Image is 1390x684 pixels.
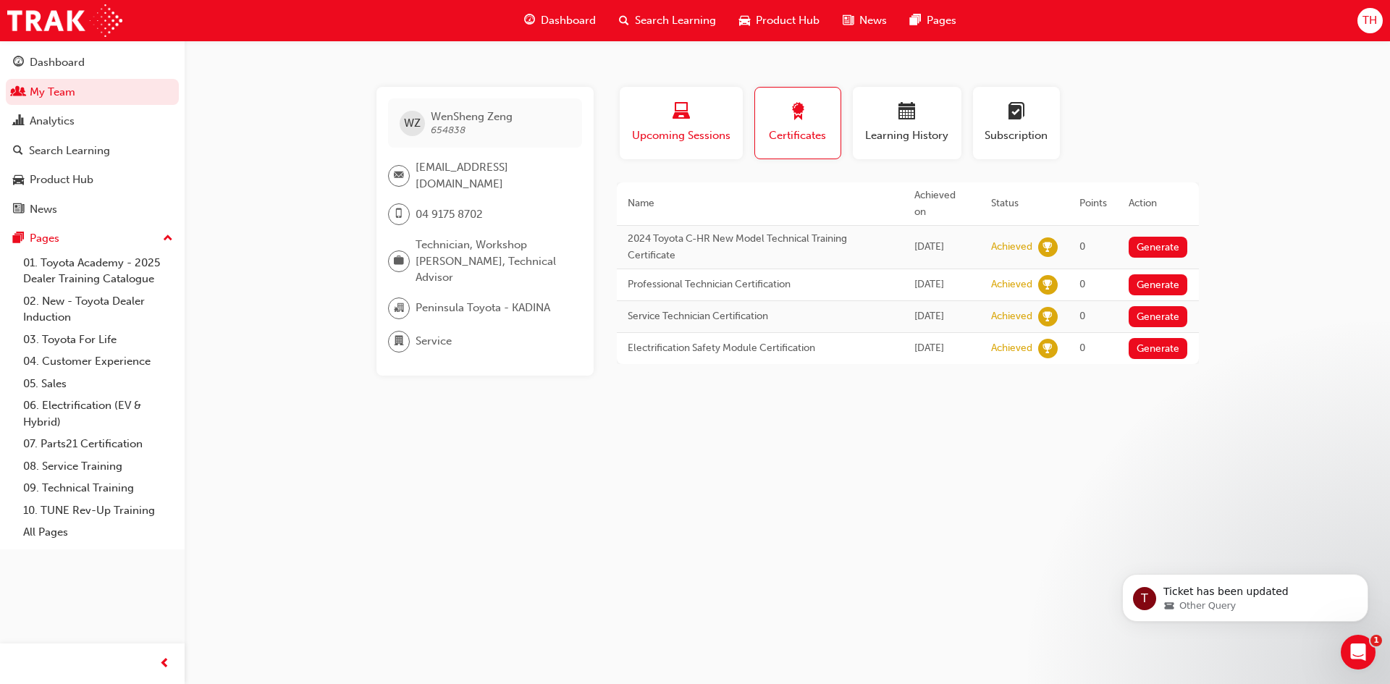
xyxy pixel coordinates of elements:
span: Sun Mar 23 2025 14:57:35 GMT+1030 (Australian Central Daylight Time) [914,278,944,290]
iframe: Intercom live chat [1341,635,1376,670]
div: News [30,201,57,218]
button: Pages [6,225,179,252]
span: Peninsula Toyota - KADINA [416,300,550,316]
th: Points [1069,182,1118,226]
div: Achieved [991,310,1032,324]
a: car-iconProduct Hub [728,6,831,35]
span: search-icon [13,145,23,158]
button: Learning History [853,87,961,159]
span: TH [1362,12,1377,29]
span: car-icon [13,174,24,187]
span: News [859,12,887,29]
div: Dashboard [30,54,85,71]
button: Generate [1129,274,1188,295]
span: 04 9175 8702 [416,206,483,223]
th: Name [617,182,904,226]
span: chart-icon [13,115,24,128]
span: guage-icon [524,12,535,30]
button: TH [1357,8,1383,33]
th: Achieved on [903,182,980,226]
a: Analytics [6,108,179,135]
div: Achieved [991,342,1032,355]
span: department-icon [394,332,404,351]
span: Upcoming Sessions [631,127,732,144]
a: guage-iconDashboard [513,6,607,35]
a: news-iconNews [831,6,898,35]
img: Trak [7,4,122,37]
a: 09. Technical Training [17,477,179,499]
th: Action [1118,182,1199,226]
span: Wed Mar 12 2025 14:14:25 GMT+1030 (Australian Central Daylight Time) [914,342,944,354]
span: prev-icon [159,655,170,673]
a: 08. Service Training [17,455,179,478]
span: 0 [1079,342,1085,354]
span: 654838 [431,124,466,136]
span: Technician, Workshop [PERSON_NAME], Technical Advisor [416,237,570,286]
span: Learning History [864,127,951,144]
a: search-iconSearch Learning [607,6,728,35]
span: Dashboard [541,12,596,29]
span: Subscription [984,127,1049,144]
button: Generate [1129,338,1188,359]
span: learningRecordVerb_ACHIEVE-icon [1038,237,1058,257]
span: Certificates [766,127,830,144]
td: Professional Technician Certification [617,269,904,301]
button: DashboardMy TeamAnalyticsSearch LearningProduct HubNews [6,46,179,225]
button: Generate [1129,237,1188,258]
button: Generate [1129,306,1188,327]
a: 02. New - Toyota Dealer Induction [17,290,179,329]
a: 05. Sales [17,373,179,395]
span: car-icon [739,12,750,30]
span: guage-icon [13,56,24,69]
a: 07. Parts21 Certification [17,433,179,455]
a: 01. Toyota Academy - 2025 Dealer Training Catalogue [17,252,179,290]
a: Search Learning [6,138,179,164]
span: search-icon [619,12,629,30]
span: learningRecordVerb_ACHIEVE-icon [1038,307,1058,326]
span: Search Learning [635,12,716,29]
span: up-icon [163,229,173,248]
a: All Pages [17,521,179,544]
th: Status [980,182,1069,226]
span: email-icon [394,166,404,185]
iframe: Intercom notifications message [1100,544,1390,645]
span: learningRecordVerb_ACHIEVE-icon [1038,275,1058,295]
a: pages-iconPages [898,6,968,35]
a: 10. TUNE Rev-Up Training [17,499,179,522]
span: learningplan-icon [1008,103,1025,122]
span: briefcase-icon [394,252,404,271]
span: mobile-icon [394,205,404,224]
span: Pages [927,12,956,29]
span: people-icon [13,86,24,99]
span: news-icon [13,203,24,216]
span: 0 [1079,278,1085,290]
button: Upcoming Sessions [620,87,743,159]
span: [EMAIL_ADDRESS][DOMAIN_NAME] [416,159,570,192]
button: Subscription [973,87,1060,159]
td: Service Technician Certification [617,301,904,333]
span: 0 [1079,310,1085,322]
div: Search Learning [29,143,110,159]
span: WZ [404,115,421,132]
span: 0 [1079,240,1085,253]
div: Analytics [30,113,75,130]
span: Product Hub [756,12,820,29]
span: pages-icon [13,232,24,245]
button: Certificates [754,87,841,159]
a: Dashboard [6,49,179,76]
span: award-icon [789,103,806,122]
a: My Team [6,79,179,106]
span: news-icon [843,12,854,30]
span: 1 [1370,635,1382,646]
a: 04. Customer Experience [17,350,179,373]
td: Electrification Safety Module Certification [617,333,904,365]
span: Service [416,333,452,350]
span: WenSheng Zeng [431,110,513,123]
a: Product Hub [6,166,179,193]
span: organisation-icon [394,299,404,318]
